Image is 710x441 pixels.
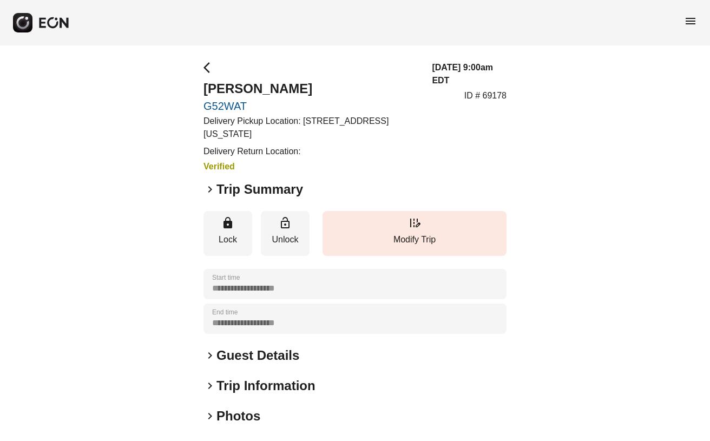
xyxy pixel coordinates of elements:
span: lock_open [279,216,292,229]
span: lock [221,216,234,229]
span: menu [684,15,697,28]
h2: Photos [216,407,260,425]
button: Unlock [261,211,310,256]
h2: Guest Details [216,347,299,364]
span: keyboard_arrow_right [203,410,216,423]
h2: Trip Summary [216,181,303,198]
p: Unlock [266,233,304,246]
span: keyboard_arrow_right [203,349,216,362]
h2: Trip Information [216,377,315,394]
button: Lock [203,211,252,256]
h2: [PERSON_NAME] [203,80,419,97]
p: Delivery Pickup Location: [STREET_ADDRESS][US_STATE] [203,115,419,141]
p: Delivery Return Location: [203,145,419,158]
span: edit_road [408,216,421,229]
span: arrow_back_ios [203,61,216,74]
span: keyboard_arrow_right [203,379,216,392]
button: Modify Trip [323,211,507,256]
h3: Verified [203,160,419,173]
span: keyboard_arrow_right [203,183,216,196]
p: ID # 69178 [464,89,507,102]
p: Lock [209,233,247,246]
p: Modify Trip [328,233,501,246]
h3: [DATE] 9:00am EDT [432,61,507,87]
a: G52WAT [203,100,419,113]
